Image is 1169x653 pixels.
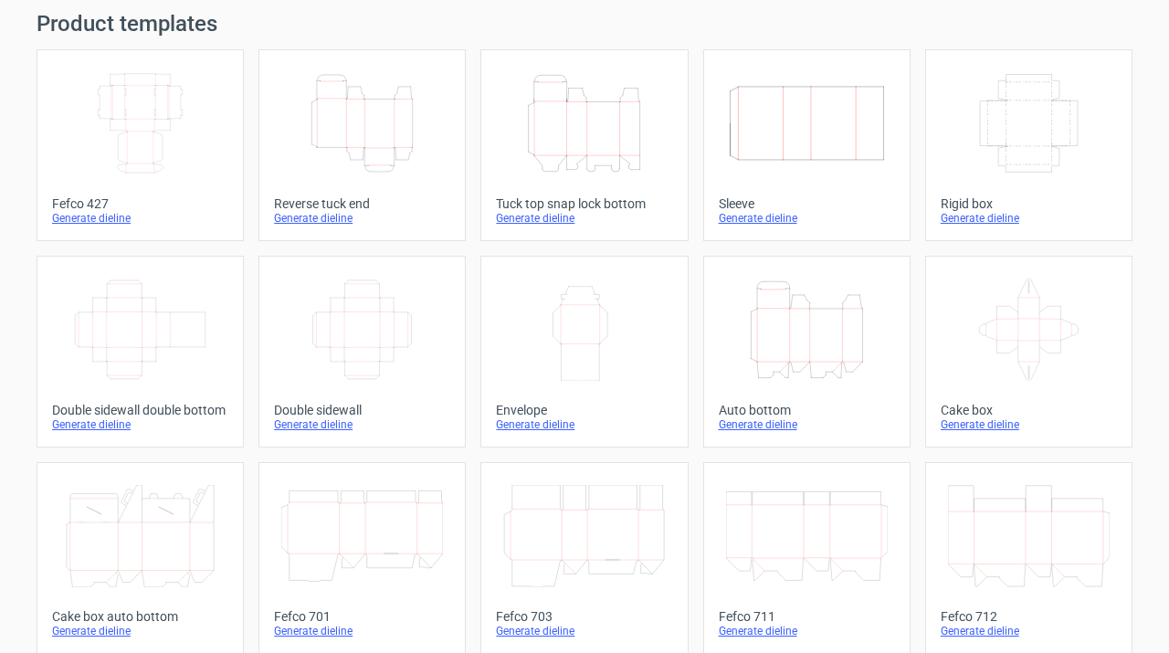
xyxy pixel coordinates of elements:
[703,49,911,241] a: SleeveGenerate dieline
[496,211,672,226] div: Generate dieline
[258,256,466,448] a: Double sidewallGenerate dieline
[52,196,228,211] div: Fefco 427
[941,196,1117,211] div: Rigid box
[719,624,895,638] div: Generate dieline
[496,417,672,432] div: Generate dieline
[719,403,895,417] div: Auto bottom
[719,609,895,624] div: Fefco 711
[941,211,1117,226] div: Generate dieline
[719,196,895,211] div: Sleeve
[719,417,895,432] div: Generate dieline
[37,49,244,241] a: Fefco 427Generate dieline
[274,624,450,638] div: Generate dieline
[274,196,450,211] div: Reverse tuck end
[719,211,895,226] div: Generate dieline
[703,256,911,448] a: Auto bottomGenerate dieline
[925,49,1132,241] a: Rigid boxGenerate dieline
[37,256,244,448] a: Double sidewall double bottomGenerate dieline
[480,256,688,448] a: EnvelopeGenerate dieline
[941,609,1117,624] div: Fefco 712
[496,196,672,211] div: Tuck top snap lock bottom
[480,49,688,241] a: Tuck top snap lock bottomGenerate dieline
[941,624,1117,638] div: Generate dieline
[496,624,672,638] div: Generate dieline
[37,13,1132,35] h1: Product templates
[52,624,228,638] div: Generate dieline
[52,417,228,432] div: Generate dieline
[274,211,450,226] div: Generate dieline
[52,609,228,624] div: Cake box auto bottom
[941,417,1117,432] div: Generate dieline
[274,403,450,417] div: Double sidewall
[274,417,450,432] div: Generate dieline
[496,609,672,624] div: Fefco 703
[496,403,672,417] div: Envelope
[258,49,466,241] a: Reverse tuck endGenerate dieline
[52,211,228,226] div: Generate dieline
[941,403,1117,417] div: Cake box
[925,256,1132,448] a: Cake boxGenerate dieline
[52,403,228,417] div: Double sidewall double bottom
[274,609,450,624] div: Fefco 701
